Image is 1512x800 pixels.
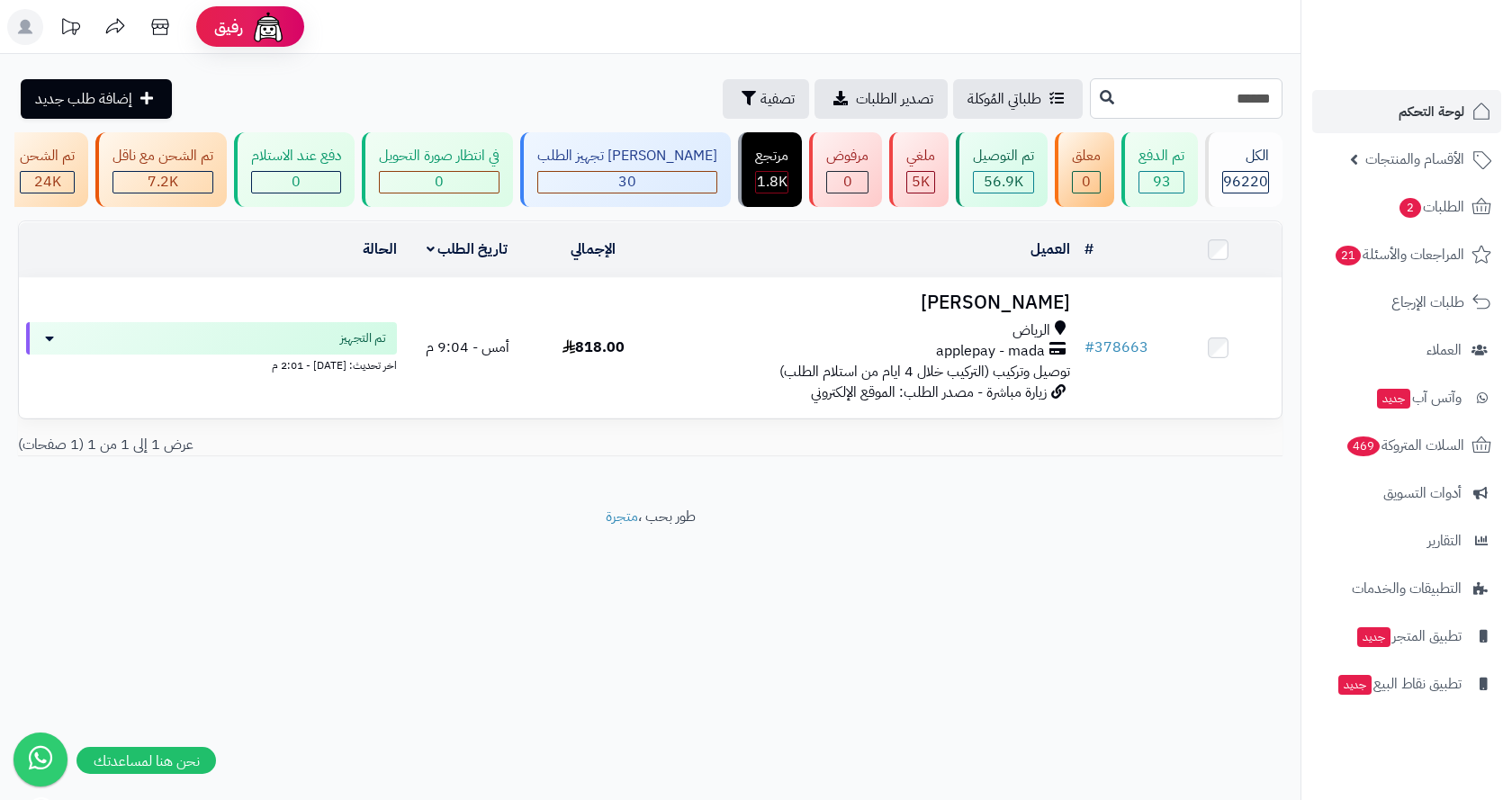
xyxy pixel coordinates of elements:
div: 0 [252,172,340,193]
a: العملاء [1312,328,1501,372]
div: تم الشحن [20,146,75,166]
a: الكل96220 [1201,132,1286,207]
a: تطبيق نقاط البيعجديد [1312,662,1501,706]
div: معلق [1072,146,1101,166]
a: مرفوض 0 [805,132,886,207]
span: 56.9K [984,171,1023,193]
span: 93 [1153,171,1171,193]
span: الرياض [1012,320,1050,341]
span: 5K [912,171,930,193]
span: # [1084,337,1094,358]
a: ملغي 5K [886,132,952,207]
span: 469 [1347,436,1380,456]
span: أمس - 9:04 م [426,337,509,358]
span: الطلبات [1398,194,1464,220]
span: أدوات التسويق [1383,481,1462,506]
a: لوحة التحكم [1312,90,1501,133]
a: طلباتي المُوكلة [953,79,1083,119]
div: 0 [380,172,499,193]
span: جديد [1377,389,1410,409]
div: 7222 [113,172,212,193]
a: الحالة [363,238,397,260]
div: ملغي [906,146,935,166]
div: 56935 [974,172,1033,193]
span: 7.2K [148,171,178,193]
a: تصدير الطلبات [814,79,948,119]
span: السلات المتروكة [1345,433,1464,458]
div: تم التوصيل [973,146,1034,166]
a: أدوات التسويق [1312,472,1501,515]
span: 1.8K [757,171,787,193]
span: تصفية [760,88,795,110]
span: 0 [843,171,852,193]
a: [PERSON_NAME] تجهيز الطلب 30 [517,132,734,207]
a: #378663 [1084,337,1148,358]
div: دفع عند الاستلام [251,146,341,166]
div: الكل [1222,146,1269,166]
span: لوحة التحكم [1399,99,1464,124]
div: تم الشحن مع ناقل [112,146,213,166]
a: التطبيقات والخدمات [1312,567,1501,610]
span: 0 [292,171,301,193]
div: 1836 [756,172,787,193]
a: العميل [1030,238,1070,260]
span: التقارير [1427,528,1462,553]
div: 30 [538,172,716,193]
span: طلبات الإرجاع [1391,290,1464,315]
span: رفيق [214,16,243,38]
a: إضافة طلب جديد [21,79,172,119]
span: تطبيق نقاط البيع [1336,671,1462,697]
a: # [1084,238,1093,260]
span: جديد [1357,627,1390,647]
div: مرفوض [826,146,868,166]
a: الإجمالي [571,238,616,260]
div: 0 [1073,172,1100,193]
a: وآتس آبجديد [1312,376,1501,419]
div: اخر تحديث: [DATE] - 2:01 م [26,355,397,373]
h3: [PERSON_NAME] [664,292,1070,313]
span: الأقسام والمنتجات [1365,147,1464,172]
div: عرض 1 إلى 1 من 1 (1 صفحات) [4,435,651,455]
a: تاريخ الطلب [427,238,508,260]
span: 2 [1399,198,1421,218]
span: العملاء [1426,337,1462,363]
a: تم التوصيل 56.9K [952,132,1051,207]
a: السلات المتروكة469 [1312,424,1501,467]
span: تم التجهيز [340,329,386,347]
span: إضافة طلب جديد [35,88,132,110]
a: تطبيق المتجرجديد [1312,615,1501,658]
span: تطبيق المتجر [1355,624,1462,649]
span: 0 [1082,171,1091,193]
span: التطبيقات والخدمات [1352,576,1462,601]
a: في انتظار صورة التحويل 0 [358,132,517,207]
div: في انتظار صورة التحويل [379,146,499,166]
span: 30 [618,171,636,193]
div: 93 [1139,172,1183,193]
span: طلباتي المُوكلة [967,88,1041,110]
span: تصدير الطلبات [856,88,933,110]
a: متجرة [606,506,638,527]
button: تصفية [723,79,809,119]
div: [PERSON_NAME] تجهيز الطلب [537,146,717,166]
span: توصيل وتركيب (التركيب خلال 4 ايام من استلام الطلب) [779,361,1070,382]
a: تحديثات المنصة [48,9,93,49]
a: مرتجع 1.8K [734,132,805,207]
span: المراجعات والأسئلة [1334,242,1464,267]
span: وآتس آب [1375,385,1462,410]
span: 0 [435,171,444,193]
span: زيارة مباشرة - مصدر الطلب: الموقع الإلكتروني [811,382,1047,403]
a: تم الشحن مع ناقل 7.2K [92,132,230,207]
div: 4994 [907,172,934,193]
img: ai-face.png [250,9,286,45]
a: دفع عند الاستلام 0 [230,132,358,207]
div: تم الدفع [1138,146,1184,166]
span: 21 [1336,246,1361,265]
a: طلبات الإرجاع [1312,281,1501,324]
span: 96220 [1223,171,1268,193]
div: 0 [827,172,868,193]
a: الطلبات2 [1312,185,1501,229]
div: 24022 [21,172,74,193]
span: جديد [1338,675,1372,695]
div: مرتجع [755,146,788,166]
span: 24K [34,171,61,193]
